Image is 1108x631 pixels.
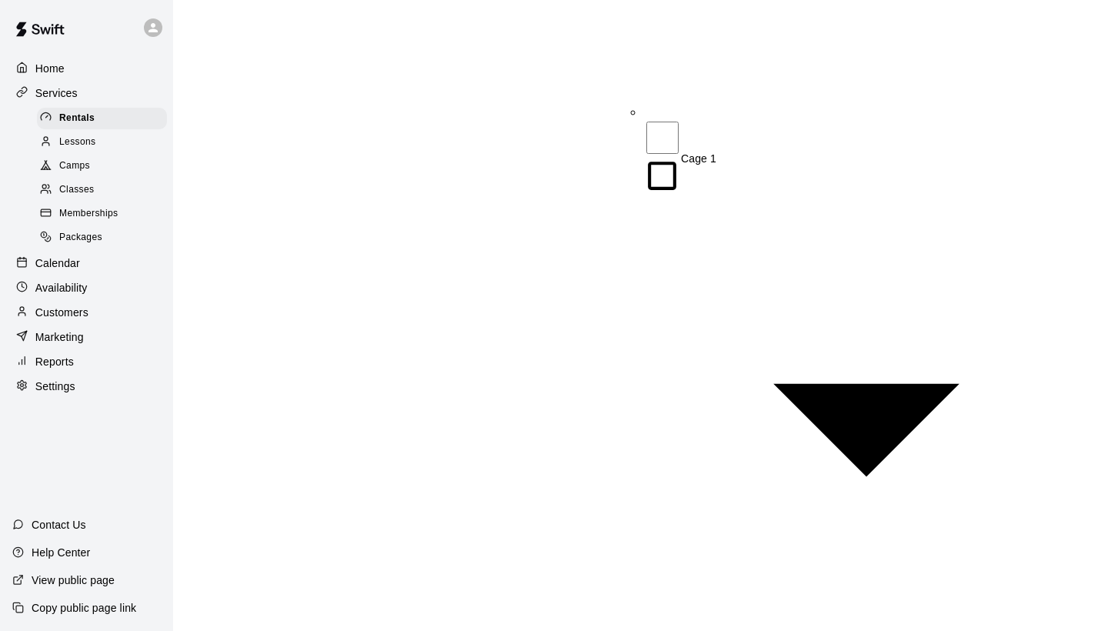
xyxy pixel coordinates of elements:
p: View public page [32,573,115,588]
a: Calendar [12,252,161,275]
a: Classes [37,179,173,202]
a: Marketing [12,326,161,349]
a: Customers [12,301,161,324]
div: Lessons [37,132,167,153]
p: Marketing [35,329,84,345]
a: Settings [12,375,161,398]
p: Customers [35,305,88,320]
p: Contact Us [32,517,86,533]
a: Availability [12,276,161,299]
a: Camps [37,155,173,179]
div: Rentals [37,108,167,129]
a: Memberships [37,202,173,226]
p: Help Center [32,545,90,560]
span: Lessons [59,135,96,150]
p: Cage 1 [681,151,716,166]
span: Rentals [59,111,95,126]
a: Rentals [37,106,173,130]
div: Camps [37,155,167,177]
div: Memberships [37,203,167,225]
a: Reports [12,350,161,373]
span: Memberships [59,206,118,222]
div: Classes [37,179,167,201]
p: Calendar [35,255,80,271]
a: Lessons [37,130,173,154]
span: Camps [59,159,90,174]
div: Packages [37,227,167,249]
span: Packages [59,230,102,245]
p: Reports [35,354,74,369]
a: Services [12,82,161,105]
p: Services [35,85,78,101]
a: Packages [37,226,173,250]
span: Classes [59,182,94,198]
a: Home [12,57,161,80]
p: Copy public page link [32,600,136,616]
p: Availability [35,280,88,295]
p: Settings [35,379,75,394]
p: Home [35,61,65,76]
